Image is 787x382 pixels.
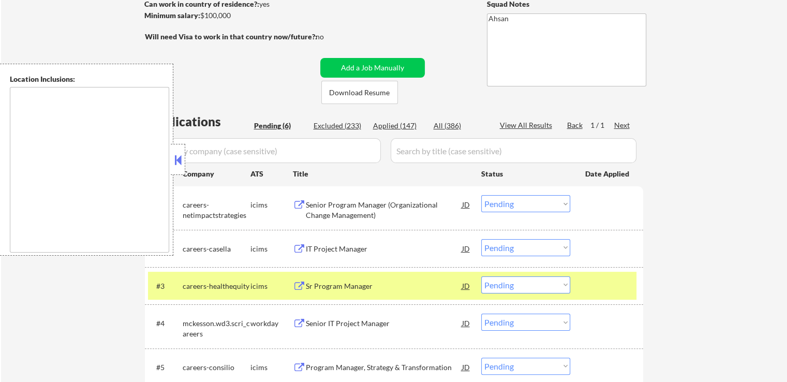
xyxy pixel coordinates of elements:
div: JD [461,314,471,332]
div: Date Applied [585,169,631,179]
div: ATS [250,169,293,179]
div: Back [567,120,584,130]
div: careers-casella [183,244,250,254]
div: Applications [148,115,250,128]
div: Senior Program Manager (Organizational Change Management) [306,200,462,220]
div: Company [183,169,250,179]
button: Add a Job Manually [320,58,425,78]
div: icims [250,281,293,291]
div: icims [250,244,293,254]
div: Title [293,169,471,179]
div: mckesson.wd3.scri_careers [183,318,250,339]
div: careers-consilio [183,362,250,373]
input: Search by company (case sensitive) [148,138,381,163]
div: All (386) [434,121,485,131]
div: IT Project Manager [306,244,462,254]
div: Applied (147) [373,121,425,131]
div: JD [461,195,471,214]
div: #5 [156,362,174,373]
strong: Minimum salary: [144,11,200,20]
div: JD [461,358,471,376]
div: Sr Program Manager [306,281,462,291]
div: careers-netimpactstrategies [183,200,250,220]
div: Next [614,120,631,130]
div: #4 [156,318,174,329]
div: Status [481,164,570,183]
strong: Will need Visa to work in that country now/future?: [145,32,317,41]
div: $100,000 [144,10,317,21]
input: Search by title (case sensitive) [391,138,636,163]
div: View All Results [500,120,555,130]
div: Excluded (233) [314,121,365,131]
div: JD [461,276,471,295]
div: no [316,32,345,42]
div: #3 [156,281,174,291]
div: 1 / 1 [590,120,614,130]
div: JD [461,239,471,258]
div: icims [250,200,293,210]
div: icims [250,362,293,373]
div: Pending (6) [254,121,306,131]
div: workday [250,318,293,329]
div: Program Manager, Strategy & Transformation [306,362,462,373]
div: careers-healthequity [183,281,250,291]
div: Location Inclusions: [10,74,169,84]
button: Download Resume [321,81,398,104]
div: Senior IT Project Manager [306,318,462,329]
